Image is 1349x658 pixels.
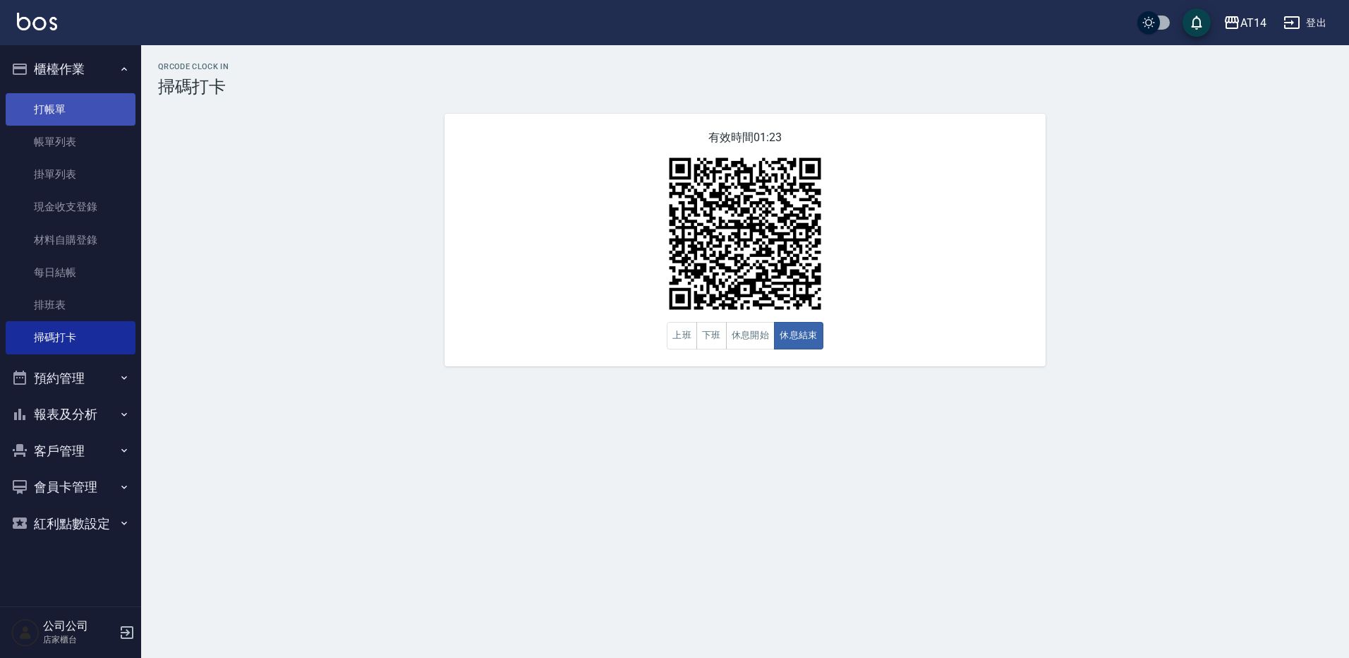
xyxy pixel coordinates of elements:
[158,62,1332,71] h2: QRcode Clock In
[1218,8,1272,37] button: AT14
[11,618,40,647] img: Person
[6,469,135,506] button: 會員卡管理
[1240,14,1266,32] div: AT14
[43,619,115,633] h5: 公司公司
[158,77,1332,97] h3: 掃碼打卡
[6,289,135,321] a: 排班表
[43,633,115,646] p: 店家櫃台
[6,360,135,397] button: 預約管理
[6,93,135,126] a: 打帳單
[6,224,135,256] a: 材料自購登錄
[6,321,135,354] a: 掃碼打卡
[667,322,697,349] button: 上班
[6,396,135,433] button: 報表及分析
[1182,8,1211,37] button: save
[6,191,135,223] a: 現金收支登錄
[6,506,135,542] button: 紅利點數設定
[6,256,135,289] a: 每日結帳
[774,322,823,349] button: 休息結束
[6,433,135,469] button: 客戶管理
[444,114,1046,366] div: 有效時間 01:23
[726,322,775,349] button: 休息開始
[696,322,727,349] button: 下班
[6,158,135,191] a: 掛單列表
[17,13,57,30] img: Logo
[6,51,135,88] button: 櫃檯作業
[1278,10,1332,36] button: 登出
[6,126,135,158] a: 帳單列表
